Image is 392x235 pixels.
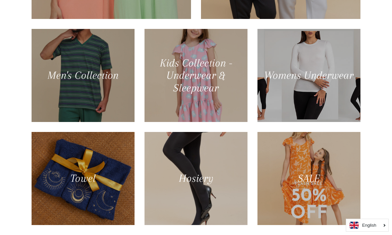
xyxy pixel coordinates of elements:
[257,132,360,225] a: SALE
[257,29,360,122] a: Womens Underwear
[145,132,247,225] a: Hosiery
[32,29,135,122] a: Men's Collection
[349,222,385,229] a: English
[32,132,135,225] a: Towel
[362,223,376,227] i: English
[145,29,247,122] a: Kids Collection - Underwear & Sleepwear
